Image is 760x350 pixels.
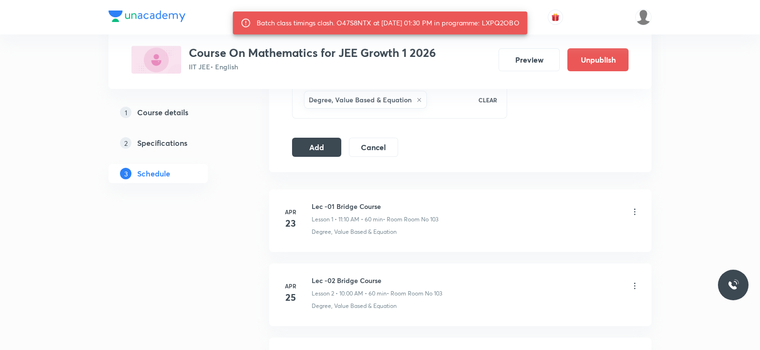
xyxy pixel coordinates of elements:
p: • Room Room No 103 [383,215,438,224]
h6: Apr [281,282,300,290]
button: Add [292,138,341,157]
h6: Degree, Value Based & Equation [309,95,412,105]
p: CLEAR [478,96,497,104]
a: 2Specifications [109,133,239,153]
p: 2 [120,137,131,149]
img: 4BCF8EA0-A743-4DBB-8C28-E856C9D7A0F8_plus.png [131,46,181,74]
h3: Course On Mathematics for JEE Growth 1 2026 [189,46,436,60]
img: ttu [727,279,739,291]
button: avatar [548,10,563,25]
h6: Lec -01 Bridge Course [312,201,438,211]
a: 1Course details [109,103,239,122]
h4: 23 [281,216,300,230]
h6: Lec -02 Bridge Course [312,275,442,285]
button: Preview [499,48,560,71]
p: Degree, Value Based & Equation [312,228,397,236]
p: Lesson 2 • 10:00 AM • 60 min [312,289,387,298]
button: Cancel [349,138,398,157]
h6: Apr [281,208,300,216]
img: avatar [551,13,560,22]
button: Unpublish [567,48,629,71]
h4: 25 [281,290,300,305]
p: Degree, Value Based & Equation [312,302,397,310]
h5: Course details [137,107,188,118]
h5: Schedule [137,168,170,179]
h5: Specifications [137,137,187,149]
p: IIT JEE • English [189,62,436,72]
p: 3 [120,168,131,179]
p: Lesson 1 • 11:10 AM • 60 min [312,215,383,224]
p: • Room Room No 103 [387,289,442,298]
div: Batch class timings clash. O47S8NTX at [DATE] 01:30 PM in programme: LXPQ2OBO [257,14,520,32]
p: 1 [120,107,131,118]
img: Company Logo [109,11,185,22]
a: Company Logo [109,11,185,24]
img: Saniya Tarannum [635,9,651,25]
